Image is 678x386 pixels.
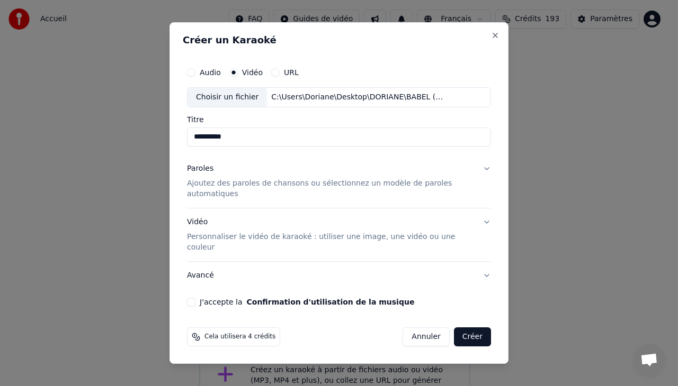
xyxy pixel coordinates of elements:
div: C:\Users\Doriane\Desktop\DORIANE\BABEL (NOA).mp4 [267,92,447,103]
div: Vidéo [187,217,474,253]
p: Ajoutez des paroles de chansons ou sélectionnez un modèle de paroles automatiques [187,178,474,199]
div: Choisir un fichier [188,88,267,107]
button: J'accepte la [246,298,414,306]
div: Paroles [187,163,213,174]
label: Vidéo [242,69,263,76]
label: Titre [187,116,491,123]
button: Avancé [187,262,491,289]
h2: Créer un Karaoké [183,35,495,45]
button: VidéoPersonnaliser le vidéo de karaoké : utiliser une image, une vidéo ou une couleur [187,208,491,261]
button: ParolesAjoutez des paroles de chansons ou sélectionnez un modèle de paroles automatiques [187,155,491,208]
label: URL [284,69,299,76]
span: Cela utilisera 4 crédits [204,333,275,341]
button: Créer [454,327,491,346]
button: Annuler [403,327,449,346]
label: Audio [200,69,221,76]
label: J'accepte la [200,298,414,306]
p: Personnaliser le vidéo de karaoké : utiliser une image, une vidéo ou une couleur [187,232,474,253]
